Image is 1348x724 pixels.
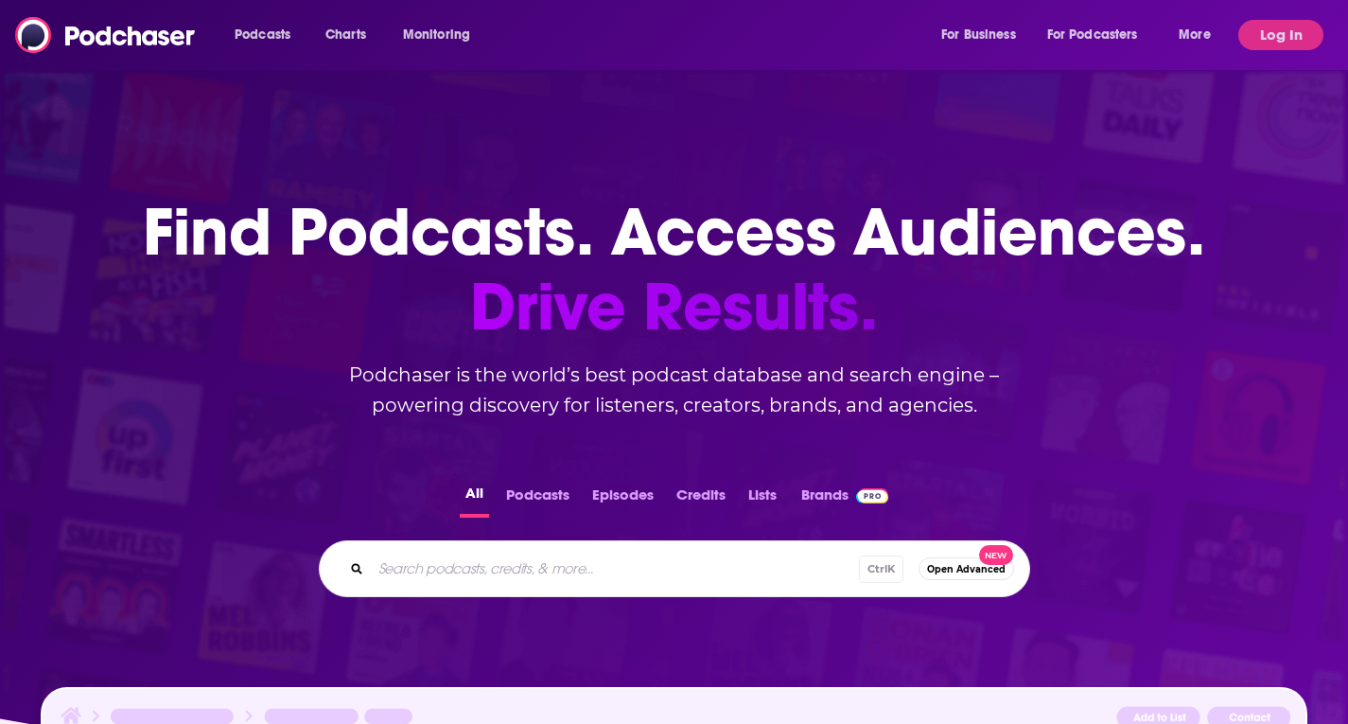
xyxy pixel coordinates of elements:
[390,20,495,50] button: open menu
[1035,20,1165,50] button: open menu
[979,545,1013,565] span: New
[671,481,731,518] button: Credits
[586,481,659,518] button: Episodes
[143,270,1205,344] span: Drive Results.
[856,488,889,503] img: Podchaser Pro
[859,556,903,583] span: Ctrl K
[235,22,290,48] span: Podcasts
[1165,20,1234,50] button: open menu
[500,481,575,518] button: Podcasts
[1047,22,1138,48] span: For Podcasters
[460,481,489,518] button: All
[296,360,1053,420] h2: Podchaser is the world’s best podcast database and search engine – powering discovery for listene...
[221,20,315,50] button: open menu
[919,557,1014,580] button: Open AdvancedNew
[403,22,470,48] span: Monitoring
[928,20,1040,50] button: open menu
[927,564,1006,574] span: Open Advanced
[15,17,197,53] img: Podchaser - Follow, Share and Rate Podcasts
[143,195,1205,344] h1: Find Podcasts. Access Audiences.
[1179,22,1211,48] span: More
[941,22,1016,48] span: For Business
[1238,20,1323,50] button: Log In
[743,481,782,518] button: Lists
[801,481,889,518] a: BrandsPodchaser Pro
[319,540,1030,597] div: Search podcasts, credits, & more...
[371,554,859,584] input: Search podcasts, credits, & more...
[325,22,366,48] span: Charts
[313,20,377,50] a: Charts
